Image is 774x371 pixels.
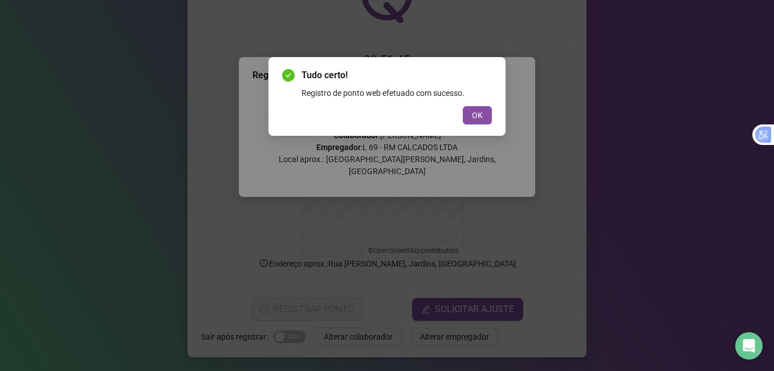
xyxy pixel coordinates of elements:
span: Tudo certo! [302,68,492,82]
div: Open Intercom Messenger [735,332,763,360]
div: Registro de ponto web efetuado com sucesso. [302,87,492,99]
button: OK [463,106,492,124]
span: check-circle [282,69,295,82]
span: OK [472,109,483,122]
